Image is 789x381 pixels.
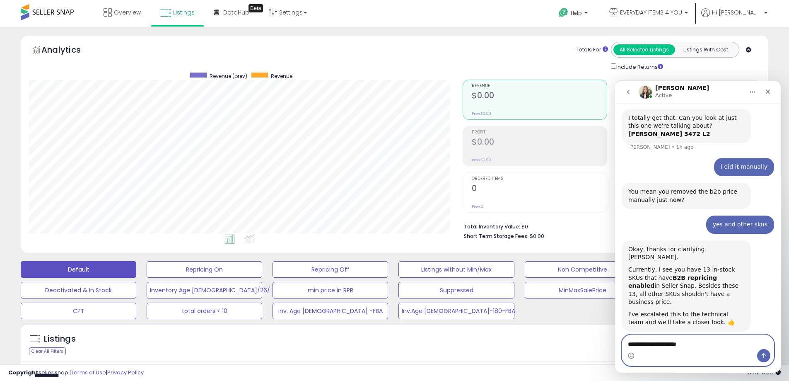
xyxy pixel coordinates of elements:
[21,303,136,319] button: CPT
[675,44,736,55] button: Listings With Cost
[525,282,640,298] button: MinMaxSalePrice
[147,282,262,298] button: Inventory Age [DEMOGRAPHIC_DATA]/26/
[712,8,762,17] span: Hi [PERSON_NAME]
[210,73,247,80] span: Revenue (prev)
[273,282,388,298] button: min price in RPR
[223,8,249,17] span: DataHub
[8,369,144,377] div: seller snap | |
[21,261,136,278] button: Default
[114,8,141,17] span: Overview
[525,261,640,278] button: Non Competitive
[249,4,263,12] div: Tooltip anchor
[472,158,491,163] small: Prev: $0.00
[147,303,262,319] button: total orders < 10
[273,261,388,278] button: Repricing Off
[571,10,582,17] span: Help
[29,347,66,355] div: Clear All Filters
[605,62,673,71] div: Include Returns
[398,282,514,298] button: Suppressed
[620,8,682,17] span: EVERYDAY ITEMS 4 YOU
[576,46,608,54] div: Totals For
[472,184,607,195] h2: 0
[271,73,292,80] span: Revenue
[273,303,388,319] button: Inv. Age [DEMOGRAPHIC_DATA] -FBA
[41,44,97,58] h5: Analytics
[472,91,607,102] h2: $0.00
[552,1,596,27] a: Help
[472,111,491,116] small: Prev: $0.00
[147,261,262,278] button: Repricing On
[472,137,607,148] h2: $0.00
[472,204,483,209] small: Prev: 0
[8,369,39,376] strong: Copyright
[530,232,544,240] span: $0.00
[472,130,607,135] span: Profit
[464,221,754,231] li: $0
[615,81,781,373] iframe: Intercom live chat
[613,44,675,55] button: All Selected Listings
[398,303,514,319] button: Inv.Age [DEMOGRAPHIC_DATA]-180-FBA
[558,7,569,18] i: Get Help
[173,8,195,17] span: Listings
[464,223,520,230] b: Total Inventory Value:
[44,333,76,345] h5: Listings
[398,261,514,278] button: Listings without Min/Max
[464,233,528,240] b: Short Term Storage Fees:
[472,84,607,88] span: Revenue
[701,8,767,27] a: Hi [PERSON_NAME]
[21,282,136,298] button: Deactivated & In Stock
[472,177,607,181] span: Ordered Items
